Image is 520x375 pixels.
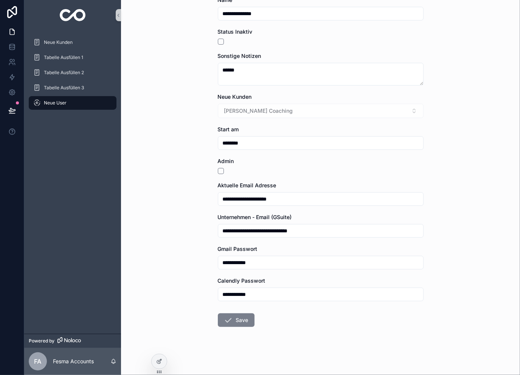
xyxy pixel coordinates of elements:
[53,358,94,365] p: Fesma Accounts
[60,9,86,21] img: App logo
[29,81,116,95] a: Tabelle Ausfüllen 3
[218,53,261,59] span: Sonstige Notizen
[218,28,253,35] span: Status Inaktiv
[218,277,265,284] span: Calendly Passwort
[29,36,116,49] a: Neue Kunden
[44,70,84,76] span: Tabelle Ausfüllen 2
[218,313,255,327] button: Save
[44,54,83,61] span: Tabelle Ausfüllen 1
[44,85,84,91] span: Tabelle Ausfüllen 3
[29,338,54,344] span: Powered by
[218,93,252,100] span: Neue Kunden
[218,246,258,252] span: Gmail Passwort
[218,158,234,164] span: Admin
[218,126,239,132] span: Start am
[34,357,42,366] span: FA
[24,334,121,348] a: Powered by
[218,182,276,188] span: Aktuelle Email Adresse
[29,66,116,79] a: Tabelle Ausfüllen 2
[44,100,67,106] span: Neue User
[29,51,116,64] a: Tabelle Ausfüllen 1
[44,39,73,45] span: Neue Kunden
[24,30,121,120] div: scrollable content
[218,214,292,220] span: Unternehmen - Email (GSuite)
[29,96,116,110] a: Neue User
